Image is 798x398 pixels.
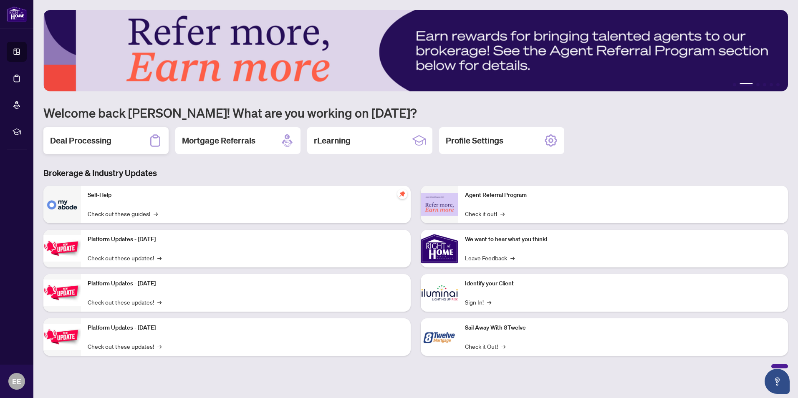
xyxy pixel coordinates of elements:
h2: Mortgage Referrals [182,135,255,146]
a: Check out these guides!→ [88,209,158,218]
p: Self-Help [88,191,404,200]
img: Agent Referral Program [421,193,458,216]
img: Platform Updates - June 23, 2025 [43,324,81,350]
button: 5 [770,83,773,86]
img: Identify your Client [421,274,458,312]
img: logo [7,6,27,22]
a: Check it out!→ [465,209,505,218]
a: Sign In!→ [465,297,491,307]
p: Identify your Client [465,279,781,288]
button: 6 [776,83,780,86]
span: pushpin [397,189,407,199]
h2: Profile Settings [446,135,503,146]
button: 4 [763,83,766,86]
p: We want to hear what you think! [465,235,781,244]
h1: Welcome back [PERSON_NAME]! What are you working on [DATE]? [43,105,788,121]
a: Leave Feedback→ [465,253,515,262]
h2: Deal Processing [50,135,111,146]
a: Check out these updates!→ [88,342,162,351]
button: 3 [756,83,760,86]
a: Check out these updates!→ [88,297,162,307]
button: Open asap [765,369,790,394]
p: Platform Updates - [DATE] [88,235,404,244]
img: Slide 1 [43,10,788,91]
p: Agent Referral Program [465,191,781,200]
span: → [157,253,162,262]
img: Sail Away With 8Twelve [421,318,458,356]
img: Self-Help [43,186,81,223]
span: → [510,253,515,262]
a: Check it Out!→ [465,342,505,351]
p: Sail Away With 8Twelve [465,323,781,333]
img: Platform Updates - July 8, 2025 [43,280,81,306]
img: Platform Updates - July 21, 2025 [43,235,81,262]
p: Platform Updates - [DATE] [88,323,404,333]
button: 2 [740,83,753,86]
h3: Brokerage & Industry Updates [43,167,788,179]
a: Check out these updates!→ [88,253,162,262]
span: → [500,209,505,218]
span: → [154,209,158,218]
span: → [157,342,162,351]
button: 1 [733,83,736,86]
span: → [487,297,491,307]
span: → [501,342,505,351]
span: → [157,297,162,307]
span: EE [12,375,21,387]
p: Platform Updates - [DATE] [88,279,404,288]
h2: rLearning [314,135,351,146]
img: We want to hear what you think! [421,230,458,267]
